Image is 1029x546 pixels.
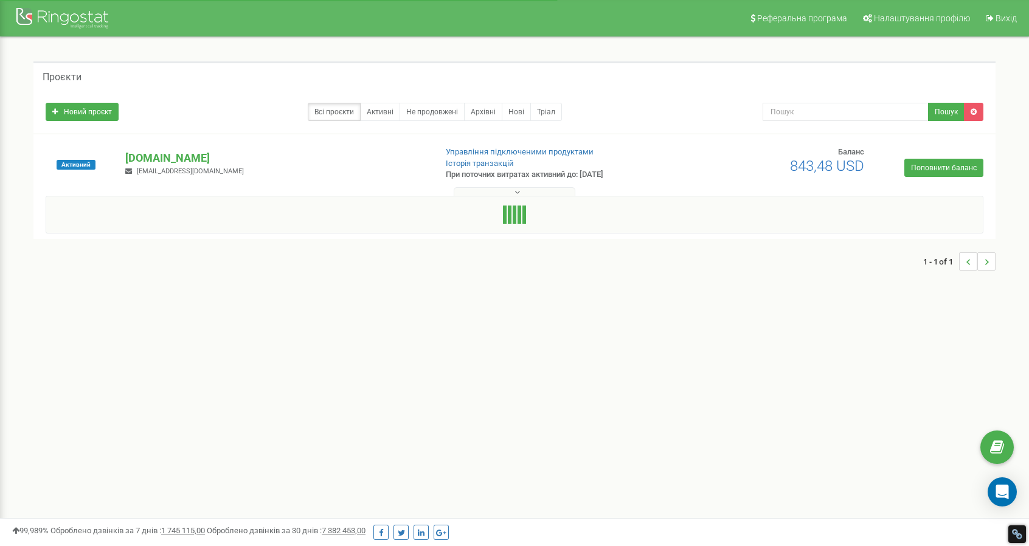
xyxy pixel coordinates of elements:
a: Всі проєкти [308,103,361,121]
span: Реферальна програма [757,13,847,23]
h5: Проєкти [43,72,81,83]
span: Оброблено дзвінків за 7 днів : [50,526,205,535]
input: Пошук [763,103,929,121]
a: Нові [502,103,531,121]
span: Баланс [838,147,864,156]
span: Налаштування профілю [874,13,970,23]
div: Open Intercom Messenger [988,477,1017,506]
p: [DOMAIN_NAME] [125,150,426,166]
a: Архівні [464,103,502,121]
button: Пошук [928,103,965,121]
div: Restore Info Box &#10;&#10;NoFollow Info:&#10; META-Robots NoFollow: &#09;false&#10; META-Robots ... [1011,528,1023,540]
a: Поповнити баланс [904,159,983,177]
span: Вихід [996,13,1017,23]
p: При поточних витратах активний до: [DATE] [446,169,667,181]
span: 843,48 USD [790,157,864,175]
a: Активні [360,103,400,121]
nav: ... [923,240,996,283]
span: [EMAIL_ADDRESS][DOMAIN_NAME] [137,167,244,175]
a: Тріал [530,103,562,121]
span: 99,989% [12,526,49,535]
span: 1 - 1 of 1 [923,252,959,271]
a: Новий проєкт [46,103,119,121]
span: Оброблено дзвінків за 30 днів : [207,526,366,535]
a: Управління підключеними продуктами [446,147,594,156]
u: 1 745 115,00 [161,526,205,535]
a: Не продовжені [400,103,465,121]
span: Активний [57,160,95,170]
u: 7 382 453,00 [322,526,366,535]
a: Історія транзакцій [446,159,514,168]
